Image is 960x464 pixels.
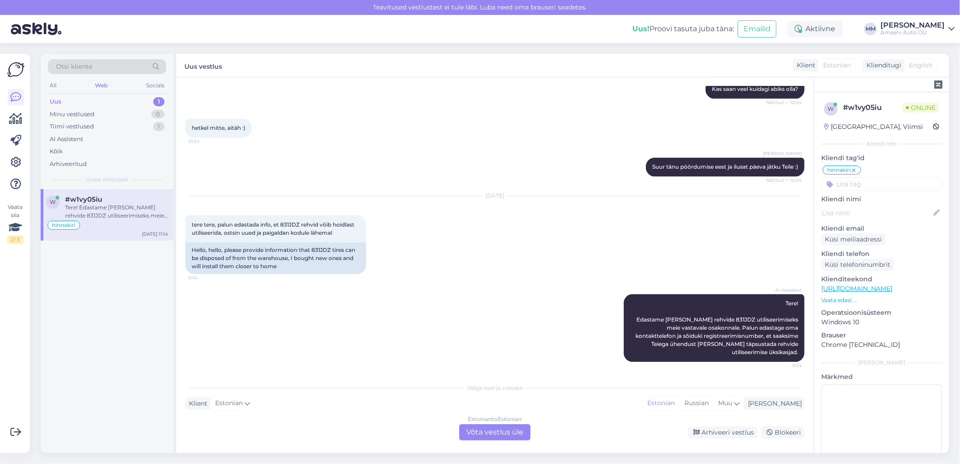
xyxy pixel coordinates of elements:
[863,61,901,70] div: Klienditugi
[50,199,56,205] span: w
[192,221,356,236] span: tere tere, palun edastada info, et 831JDZ rehvid võib hoidlast utiliseerida, ostsin uued ja paiga...
[880,22,945,29] div: [PERSON_NAME]
[821,259,894,271] div: Küsi telefoninumbrit
[652,163,798,170] span: Suur tänu pöördumise eest ja ilusat päeva jätku Teile :)
[934,80,942,89] img: zendesk
[643,397,679,410] div: Estonian
[93,80,109,91] div: Web
[827,167,851,173] span: hinnakiri
[763,150,802,157] span: [PERSON_NAME]
[7,236,24,244] div: 2 / 3
[821,249,942,259] p: Kliendi telefon
[153,122,165,131] div: 1
[86,175,128,184] span: Uued vestlused
[864,23,877,35] div: MM
[688,426,758,439] div: Arhiveeri vestlus
[65,195,102,204] span: #w1vy05iu
[185,384,805,392] div: Valige keel ja vastake
[192,124,245,131] span: hetkel mitte, aitäh :)
[821,340,942,350] p: Chrome [TECHNICAL_ID]
[215,398,243,408] span: Estonian
[880,22,955,36] a: [PERSON_NAME]Amserv Auto OÜ
[188,138,222,145] span: 10:24
[7,61,24,78] img: Askly Logo
[153,97,165,106] div: 1
[821,194,942,204] p: Kliendi nimi
[142,231,168,237] div: [DATE] 11:14
[821,224,942,233] p: Kliendi email
[48,80,58,91] div: All
[821,331,942,340] p: Brauser
[823,61,851,70] span: Estonian
[184,59,222,71] label: Uus vestlus
[52,223,75,228] span: hinnakiri
[824,122,923,132] div: [GEOGRAPHIC_DATA], Viimsi
[50,135,83,144] div: AI Assistent
[822,208,932,218] input: Lisa nimi
[909,61,932,70] span: English
[738,20,776,38] button: Emailid
[821,372,942,382] p: Märkmed
[766,99,802,106] span: Nähtud ✓ 10:24
[50,97,61,106] div: Uus
[185,399,207,408] div: Klient
[679,397,713,410] div: Russian
[821,359,942,367] div: [PERSON_NAME]
[793,61,815,70] div: Klient
[50,110,94,119] div: Minu vestlused
[468,415,522,423] div: Estonian to Estonian
[65,204,168,220] div: Tere! Edastame [PERSON_NAME] rehvide 831JDZ utiliseerimiseks meie vastavale osakonnale. Palun eda...
[821,317,942,327] p: Windows 10
[903,103,939,113] span: Online
[821,140,942,148] div: Kliendi info
[821,275,942,284] p: Klienditeekond
[185,192,805,200] div: [DATE]
[821,296,942,304] p: Vaata edasi ...
[712,85,798,92] span: Kas saan veel kuidagi abiks olla?
[632,24,734,34] div: Proovi tasuta juba täna:
[787,21,842,37] div: Aktiivne
[151,110,165,119] div: 0
[880,29,945,36] div: Amserv Auto OÜ
[7,203,24,244] div: Vaata siia
[761,426,805,439] div: Blokeeri
[768,287,802,294] span: AI Assistent
[821,177,942,191] input: Lisa tag
[843,102,903,113] div: # w1vy05iu
[50,160,87,169] div: Arhiveeritud
[766,177,802,184] span: Nähtud ✓ 10:24
[50,147,63,156] div: Kõik
[821,284,892,293] a: [URL][DOMAIN_NAME]
[828,105,834,112] span: w
[50,122,94,131] div: Tiimi vestlused
[821,233,885,246] div: Küsi meiliaadressi
[459,424,531,440] div: Võta vestlus üle
[821,153,942,163] p: Kliendi tag'id
[744,399,802,408] div: [PERSON_NAME]
[188,275,222,281] span: 11:14
[56,62,92,71] span: Otsi kliente
[768,362,802,369] span: 11:14
[185,242,366,274] div: Hello, hello, please provide information that 831JDZ tires can be disposed of from the warehouse,...
[144,80,166,91] div: Socials
[718,399,732,407] span: Muu
[635,300,800,355] span: Tere! Edastame [PERSON_NAME] rehvide 831JDZ utiliseerimiseks meie vastavale osakonnale. Palun eda...
[632,24,649,33] b: Uus!
[821,308,942,317] p: Operatsioonisüsteem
